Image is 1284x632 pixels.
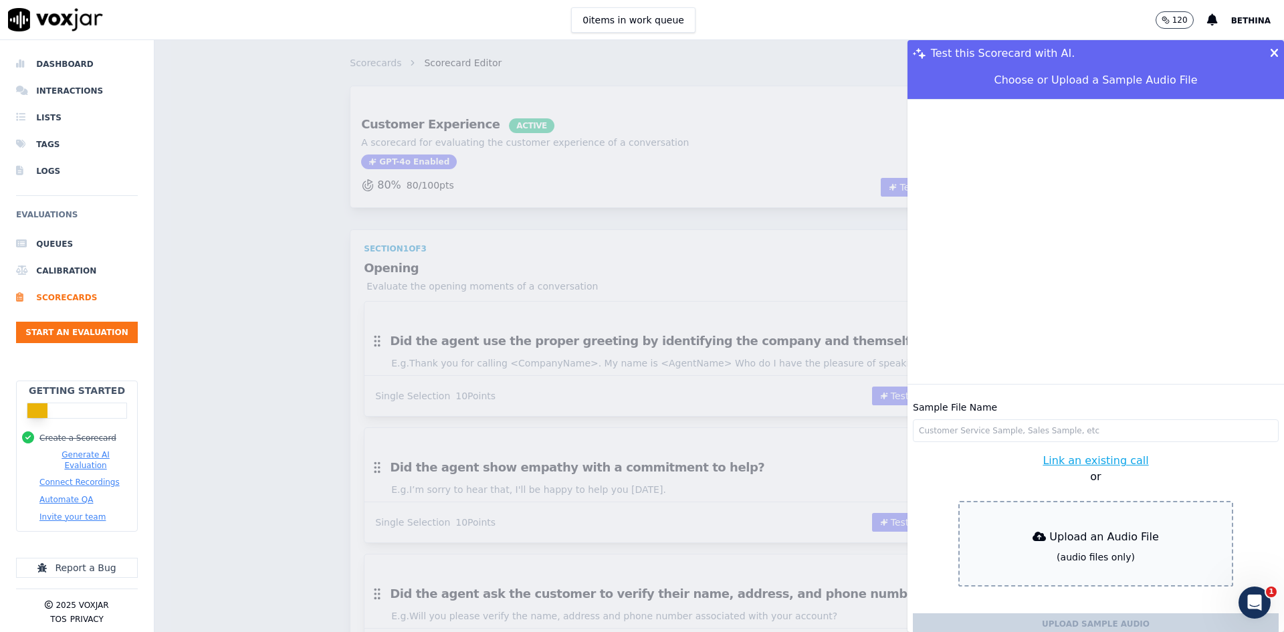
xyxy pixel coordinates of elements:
[988,67,1202,94] div: Choose or Upload a Sample Audio File
[39,449,132,471] button: Generate AI Evaluation
[16,231,138,257] a: Queues
[958,501,1233,587] button: Upload an Audio File (audio files only)
[29,384,125,397] h2: Getting Started
[16,322,138,343] button: Start an Evaluation
[1156,11,1207,29] button: 120
[1057,550,1135,564] div: (audio files only)
[39,477,120,488] button: Connect Recordings
[39,512,106,522] button: Invite your team
[50,614,66,625] button: TOS
[16,78,138,104] a: Interactions
[8,8,103,31] img: voxjar logo
[1231,16,1271,25] span: Bethina
[16,558,138,578] button: Report a Bug
[16,51,138,78] a: Dashboard
[16,131,138,158] a: Tags
[571,7,695,33] button: 0items in work queue
[16,207,138,231] h6: Evaluations
[16,284,138,311] a: Scorecards
[913,419,1279,442] input: Customer Service Sample, Sales Sample, etc
[1156,11,1194,29] button: 120
[913,469,1279,485] p: or
[39,494,93,505] button: Automate QA
[1266,587,1277,597] span: 1
[1239,587,1271,619] iframe: Intercom live chat
[907,40,1284,67] div: Test this Scorecard with AI.
[16,257,138,284] a: Calibration
[913,401,1279,414] label: Sample File Name
[1231,12,1284,28] button: Bethina
[70,614,104,625] button: Privacy
[1043,453,1148,469] button: Link an existing call
[16,158,138,185] a: Logs
[1027,524,1164,550] div: Upload an Audio File
[56,600,108,611] p: 2025 Voxjar
[1172,15,1188,25] p: 120
[16,104,138,131] a: Lists
[39,433,116,443] button: Create a Scorecard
